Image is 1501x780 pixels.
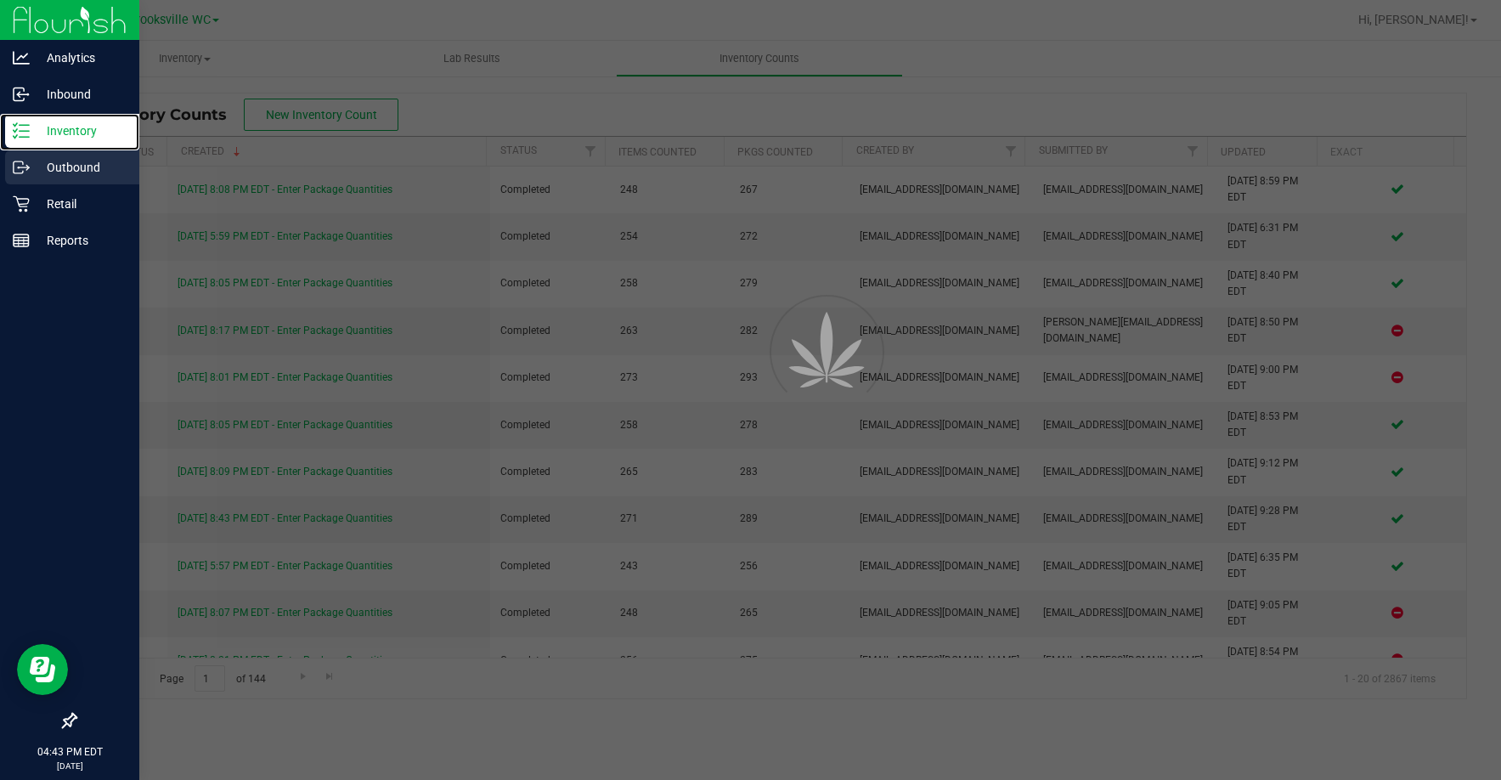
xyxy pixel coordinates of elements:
[30,84,132,105] p: Inbound
[30,157,132,178] p: Outbound
[13,232,30,249] inline-svg: Reports
[13,122,30,139] inline-svg: Inventory
[13,159,30,176] inline-svg: Outbound
[30,230,132,251] p: Reports
[13,195,30,212] inline-svg: Retail
[30,48,132,68] p: Analytics
[30,121,132,141] p: Inventory
[8,760,132,772] p: [DATE]
[17,644,68,695] iframe: Resource center
[13,86,30,103] inline-svg: Inbound
[8,744,132,760] p: 04:43 PM EDT
[30,194,132,214] p: Retail
[13,49,30,66] inline-svg: Analytics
